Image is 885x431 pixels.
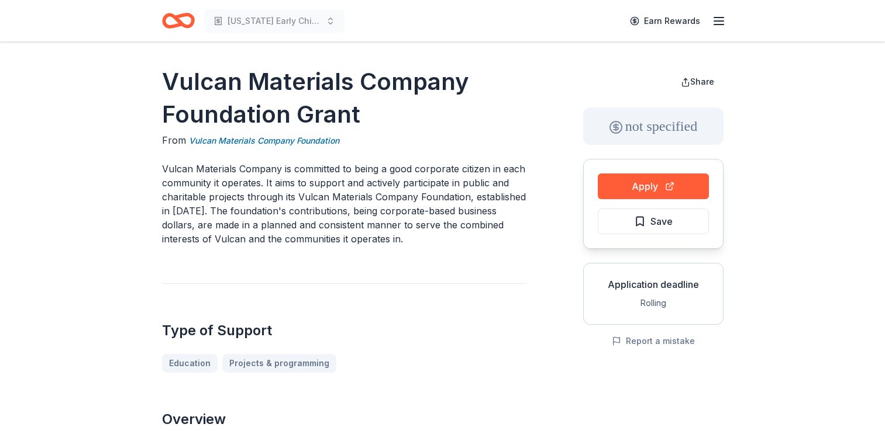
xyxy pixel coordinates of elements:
[162,7,195,34] a: Home
[228,14,321,28] span: [US_STATE] Early Childhood Education
[189,134,339,148] a: Vulcan Materials Company Foundation
[162,354,218,373] a: Education
[593,296,714,310] div: Rolling
[593,277,714,291] div: Application deadline
[204,9,345,33] button: [US_STATE] Early Childhood Education
[162,65,527,131] h1: Vulcan Materials Company Foundation Grant
[162,162,527,246] p: Vulcan Materials Company is committed to being a good corporate citizen in each community it oper...
[222,354,336,373] a: Projects & programming
[612,334,695,348] button: Report a mistake
[162,321,527,340] h2: Type of Support
[623,11,707,32] a: Earn Rewards
[690,77,714,86] span: Share
[162,410,527,429] h2: Overview
[598,208,709,234] button: Save
[650,214,673,229] span: Save
[598,173,709,199] button: Apply
[162,133,527,148] div: From
[583,107,724,145] div: not specified
[672,70,724,93] button: Share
